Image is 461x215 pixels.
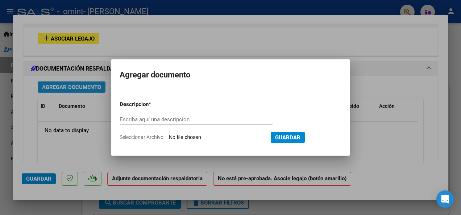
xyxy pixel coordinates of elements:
div: Open Intercom Messenger [436,190,454,208]
span: Seleccionar Archivo [120,134,163,140]
span: Guardar [275,134,300,141]
h2: Agregar documento [120,68,341,82]
button: Guardar [271,132,305,143]
p: Descripcion [120,100,186,109]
